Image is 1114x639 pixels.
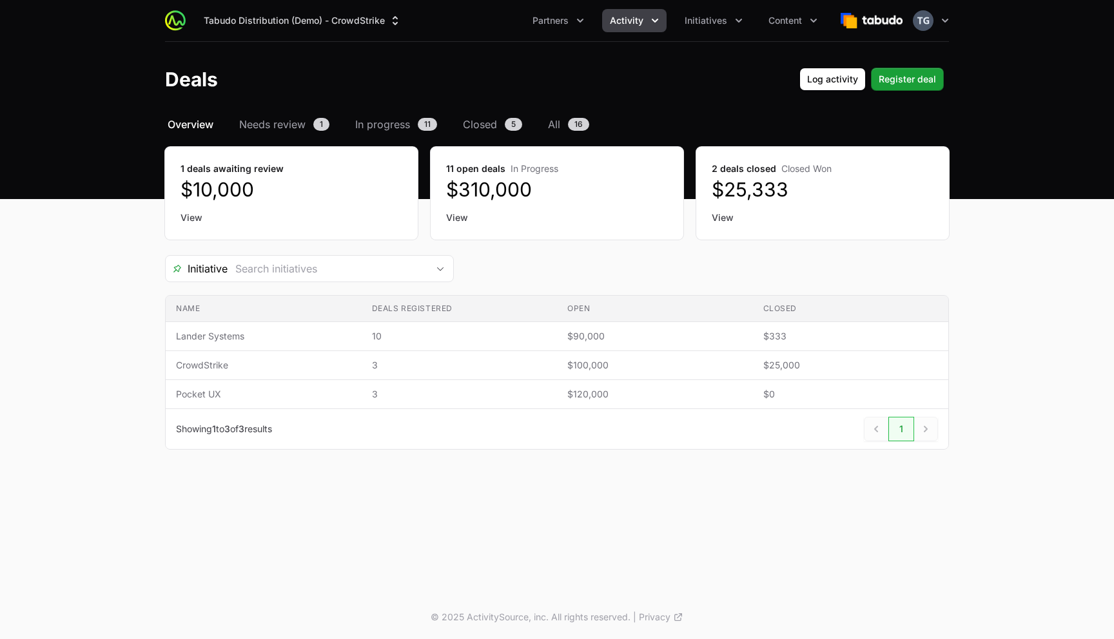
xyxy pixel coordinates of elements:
span: $100,000 [567,359,743,372]
span: $25,000 [763,359,939,372]
dd: $10,000 [181,178,402,201]
span: Needs review [239,117,306,132]
dd: $25,333 [712,178,933,201]
button: Log activity [799,68,866,91]
button: Tabudo Distribution (Demo) - CrowdStrike [196,9,409,32]
div: Primary actions [799,68,944,91]
span: 11 [418,118,437,131]
span: Register deal [879,72,936,87]
dt: 1 deals awaiting review [181,162,402,175]
button: Initiatives [677,9,750,32]
a: View [712,211,933,224]
span: 1 [313,118,329,131]
span: | [633,611,636,624]
span: 1 [212,423,216,434]
a: 1 [888,417,914,441]
button: Activity [602,9,667,32]
span: 3 [224,423,230,434]
span: 3 [372,388,547,401]
span: All [548,117,560,132]
div: Supplier switch menu [196,9,409,32]
th: Name [166,296,362,322]
div: Activity menu [602,9,667,32]
dd: $310,000 [446,178,668,201]
span: Activity [610,14,643,27]
section: Deals Filters [165,255,949,450]
div: Open [427,256,453,281]
span: In Progress [511,163,558,174]
span: 3 [239,423,244,434]
div: Initiatives menu [677,9,750,32]
p: © 2025 ActivitySource, inc. All rights reserved. [431,611,630,624]
a: View [181,211,402,224]
a: Privacy [639,611,683,624]
a: Closed5 [460,117,525,132]
div: Main navigation [186,9,825,32]
button: Partners [525,9,592,32]
span: Closed [463,117,497,132]
span: Content [768,14,802,27]
div: Content menu [761,9,825,32]
button: Register deal [871,68,944,91]
span: Initiative [166,261,228,276]
a: Overview [165,117,216,132]
th: Closed [753,296,949,322]
span: In progress [355,117,410,132]
div: Partners menu [525,9,592,32]
span: $90,000 [567,330,743,343]
span: $120,000 [567,388,743,401]
img: ActivitySource [165,10,186,31]
span: Pocket UX [176,388,351,401]
span: Overview [168,117,213,132]
dt: 11 open deals [446,162,668,175]
p: Showing to of results [176,423,272,435]
span: Log activity [807,72,858,87]
img: Timothy Greig [913,10,933,31]
span: CrowdStrike [176,359,351,372]
a: In progress11 [353,117,440,132]
a: View [446,211,668,224]
a: All16 [545,117,592,132]
span: $0 [763,388,939,401]
dt: 2 deals closed [712,162,933,175]
span: 10 [372,330,547,343]
th: Deals registered [362,296,558,322]
input: Search initiatives [228,256,427,281]
a: Needs review1 [237,117,332,132]
span: Closed Won [781,163,832,174]
h1: Deals [165,68,218,91]
img: Tabudo Distribution (Demo) [841,8,903,33]
span: 3 [372,359,547,372]
span: Partners [533,14,569,27]
button: Content [761,9,825,32]
span: Lander Systems [176,330,351,343]
span: $333 [763,330,939,343]
span: 16 [568,118,589,131]
span: 5 [505,118,522,131]
span: Initiatives [685,14,727,27]
nav: Deals navigation [165,117,949,132]
th: Open [557,296,753,322]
